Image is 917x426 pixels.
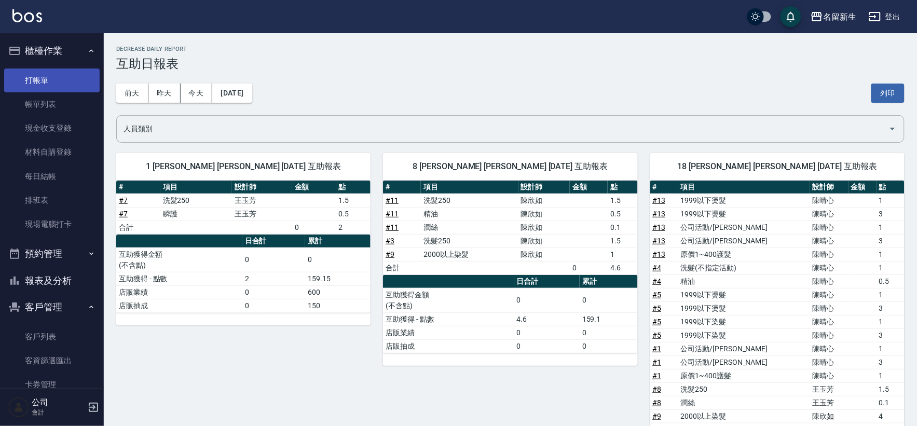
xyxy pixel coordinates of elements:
td: 0.5 [877,274,905,288]
button: 登出 [865,7,905,26]
a: 帳單列表 [4,92,100,116]
a: #4 [653,277,662,285]
td: 王玉芳 [232,207,292,221]
th: 金額 [292,181,336,194]
td: 0 [580,339,638,353]
td: 1.5 [608,234,637,248]
td: 0 [305,248,371,272]
td: 0.1 [608,221,637,234]
button: 名留新生 [806,6,860,28]
h2: Decrease Daily Report [116,46,905,52]
td: 店販抽成 [116,299,242,312]
td: 洗髮250 [421,234,518,248]
td: 1 [877,369,905,382]
a: #5 [653,304,662,312]
input: 人員名稱 [121,120,884,138]
th: 金額 [570,181,608,194]
table: a dense table [383,275,637,353]
button: 櫃檯作業 [4,37,100,64]
button: [DATE] [212,84,252,103]
td: 陳晴心 [810,248,848,261]
a: #8 [653,398,662,407]
td: 陳晴心 [810,315,848,328]
td: 精油 [421,207,518,221]
a: #1 [653,358,662,366]
td: 王玉芳 [810,396,848,409]
button: 列印 [871,84,905,103]
td: 精油 [678,274,810,288]
td: 潤絲 [678,396,810,409]
td: 1 [877,221,905,234]
td: 1 [877,194,905,207]
td: 150 [305,299,371,312]
td: 159.1 [580,312,638,326]
a: 現金收支登錄 [4,116,100,140]
th: # [650,181,678,194]
td: 0.5 [608,207,637,221]
td: 1.5 [336,194,371,207]
td: 1 [877,315,905,328]
td: 1 [877,288,905,301]
button: 預約管理 [4,240,100,267]
td: 洗髮250 [160,194,232,207]
a: #11 [386,210,399,218]
td: 0 [514,326,580,339]
td: 0.1 [877,396,905,409]
th: 累計 [305,235,371,248]
td: 3 [877,355,905,369]
th: 日合計 [242,235,306,248]
th: 累計 [580,275,638,288]
div: 名留新生 [823,10,856,23]
td: 2000以上染髮 [421,248,518,261]
td: 瞬護 [160,207,232,221]
th: 點 [336,181,371,194]
td: 1999以下燙髮 [678,194,810,207]
button: 客戶管理 [4,294,100,321]
a: 排班表 [4,188,100,212]
a: #13 [653,210,666,218]
td: 陳欣如 [518,234,570,248]
td: 洗髮(不指定活動) [678,261,810,274]
h3: 互助日報表 [116,57,905,71]
button: 前天 [116,84,148,103]
td: 店販抽成 [383,339,514,353]
td: 原價1~400護髮 [678,369,810,382]
td: 合計 [116,221,160,234]
td: 0 [242,248,306,272]
td: 3 [877,207,905,221]
td: 王玉芳 [232,194,292,207]
a: 現場電腦打卡 [4,212,100,236]
a: #13 [653,250,666,258]
button: 昨天 [148,84,181,103]
td: 原價1~400護髮 [678,248,810,261]
td: 陳晴心 [810,369,848,382]
td: 公司活動/[PERSON_NAME] [678,221,810,234]
td: 0 [580,326,638,339]
td: 公司活動/[PERSON_NAME] [678,342,810,355]
td: 0 [292,221,336,234]
td: 1.5 [608,194,637,207]
a: #1 [653,372,662,380]
th: 金額 [848,181,877,194]
th: # [383,181,421,194]
p: 會計 [32,408,85,417]
td: 2000以上染髮 [678,409,810,423]
td: 陳晴心 [810,207,848,221]
td: 0 [514,339,580,353]
td: 公司活動/[PERSON_NAME] [678,234,810,248]
td: 陳欣如 [518,194,570,207]
td: 4 [877,409,905,423]
a: #13 [653,237,666,245]
td: 0 [242,299,306,312]
a: 材料自購登錄 [4,140,100,164]
td: 合計 [383,261,421,274]
a: #8 [653,385,662,393]
td: 陳欣如 [518,221,570,234]
th: 設計師 [232,181,292,194]
td: 1999以下染髮 [678,328,810,342]
th: 日合計 [514,275,580,288]
td: 陳晴心 [810,274,848,288]
td: 0 [514,288,580,312]
td: 4.6 [608,261,637,274]
a: 打帳單 [4,68,100,92]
